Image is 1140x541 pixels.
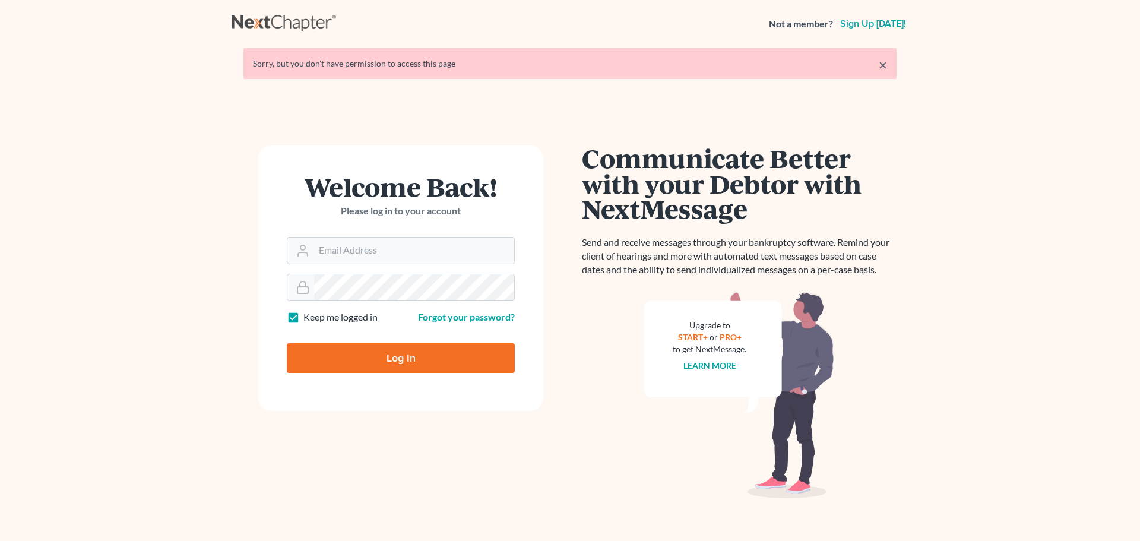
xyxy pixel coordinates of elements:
input: Log In [287,343,515,373]
span: or [710,332,718,342]
strong: Not a member? [769,17,833,31]
label: Keep me logged in [303,311,378,324]
a: START+ [678,332,708,342]
div: Upgrade to [673,319,746,331]
a: × [879,58,887,72]
p: Please log in to your account [287,204,515,218]
input: Email Address [314,238,514,264]
img: nextmessage_bg-59042aed3d76b12b5cd301f8e5b87938c9018125f34e5fa2b7a6b67550977c72.svg [644,291,834,499]
p: Send and receive messages through your bankruptcy software. Remind your client of hearings and mo... [582,236,897,277]
a: PRO+ [720,332,742,342]
h1: Communicate Better with your Debtor with NextMessage [582,145,897,222]
div: Sorry, but you don't have permission to access this page [253,58,887,69]
div: to get NextMessage. [673,343,746,355]
a: Sign up [DATE]! [838,19,908,29]
a: Forgot your password? [418,311,515,322]
a: Learn more [683,360,736,371]
h1: Welcome Back! [287,174,515,200]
